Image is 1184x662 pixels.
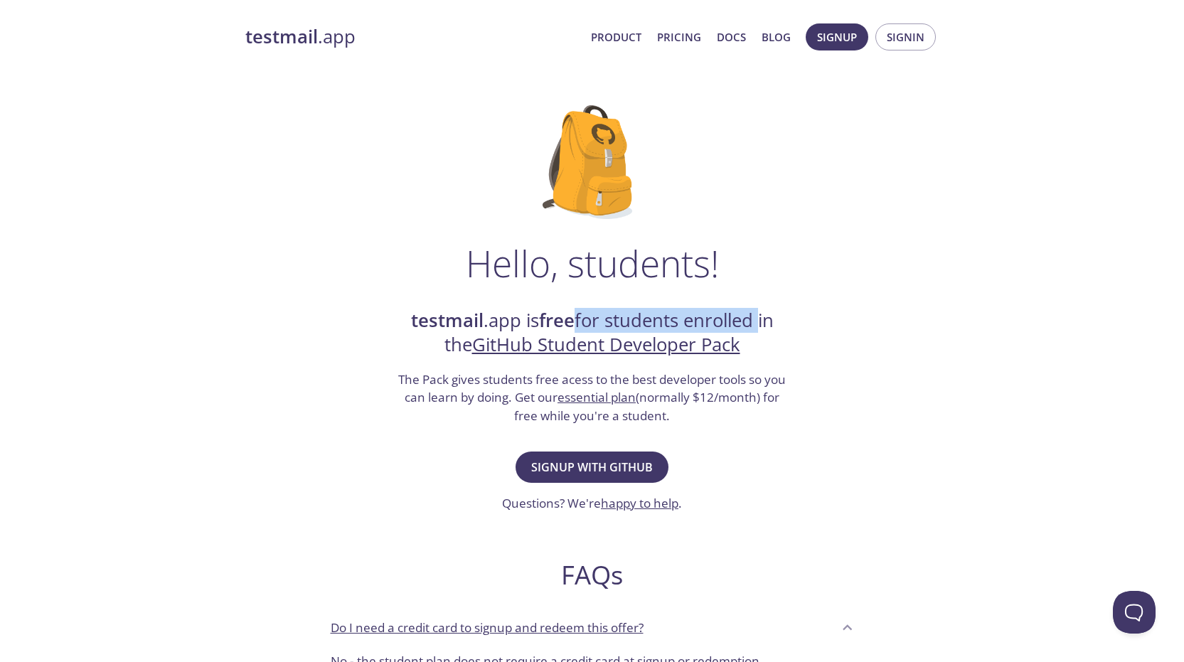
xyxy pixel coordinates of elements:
[657,28,701,46] a: Pricing
[397,370,788,425] h3: The Pack gives students free acess to the best developer tools so you can learn by doing. Get our...
[516,452,668,483] button: Signup with GitHub
[319,559,865,591] h2: FAQs
[717,28,746,46] a: Docs
[245,24,318,49] strong: testmail
[817,28,857,46] span: Signup
[319,608,865,646] div: Do I need a credit card to signup and redeem this offer?
[502,494,682,513] h3: Questions? We're .
[331,619,644,637] p: Do I need a credit card to signup and redeem this offer?
[806,23,868,50] button: Signup
[531,457,653,477] span: Signup with GitHub
[875,23,936,50] button: Signin
[472,332,740,357] a: GitHub Student Developer Pack
[762,28,791,46] a: Blog
[539,308,575,333] strong: free
[601,495,678,511] a: happy to help
[591,28,641,46] a: Product
[887,28,924,46] span: Signin
[543,105,641,219] img: github-student-backpack.png
[411,308,484,333] strong: testmail
[1113,591,1156,634] iframe: Help Scout Beacon - Open
[245,25,580,49] a: testmail.app
[466,242,719,284] h1: Hello, students!
[558,389,636,405] a: essential plan
[397,309,788,358] h2: .app is for students enrolled in the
